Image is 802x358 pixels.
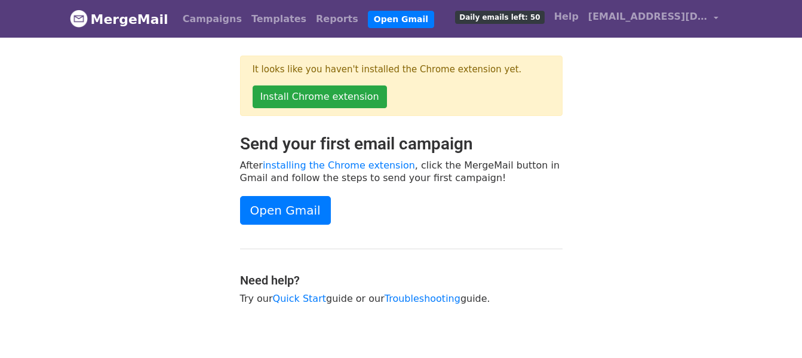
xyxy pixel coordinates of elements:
h2: Send your first email campaign [240,134,563,154]
a: Open Gmail [368,11,434,28]
p: It looks like you haven't installed the Chrome extension yet. [253,63,550,76]
h4: Need help? [240,273,563,287]
a: installing the Chrome extension [263,160,415,171]
a: Daily emails left: 50 [450,5,549,29]
p: Try our guide or our guide. [240,292,563,305]
a: Open Gmail [240,196,331,225]
a: Troubleshooting [385,293,460,304]
span: Daily emails left: 50 [455,11,544,24]
a: MergeMail [70,7,168,32]
a: Templates [247,7,311,31]
a: Help [549,5,583,29]
a: [EMAIL_ADDRESS][DOMAIN_NAME] [583,5,723,33]
a: Install Chrome extension [253,85,387,108]
a: Reports [311,7,363,31]
a: Quick Start [273,293,326,304]
img: MergeMail logo [70,10,88,27]
p: After , click the MergeMail button in Gmail and follow the steps to send your first campaign! [240,159,563,184]
a: Campaigns [178,7,247,31]
span: [EMAIL_ADDRESS][DOMAIN_NAME] [588,10,708,24]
